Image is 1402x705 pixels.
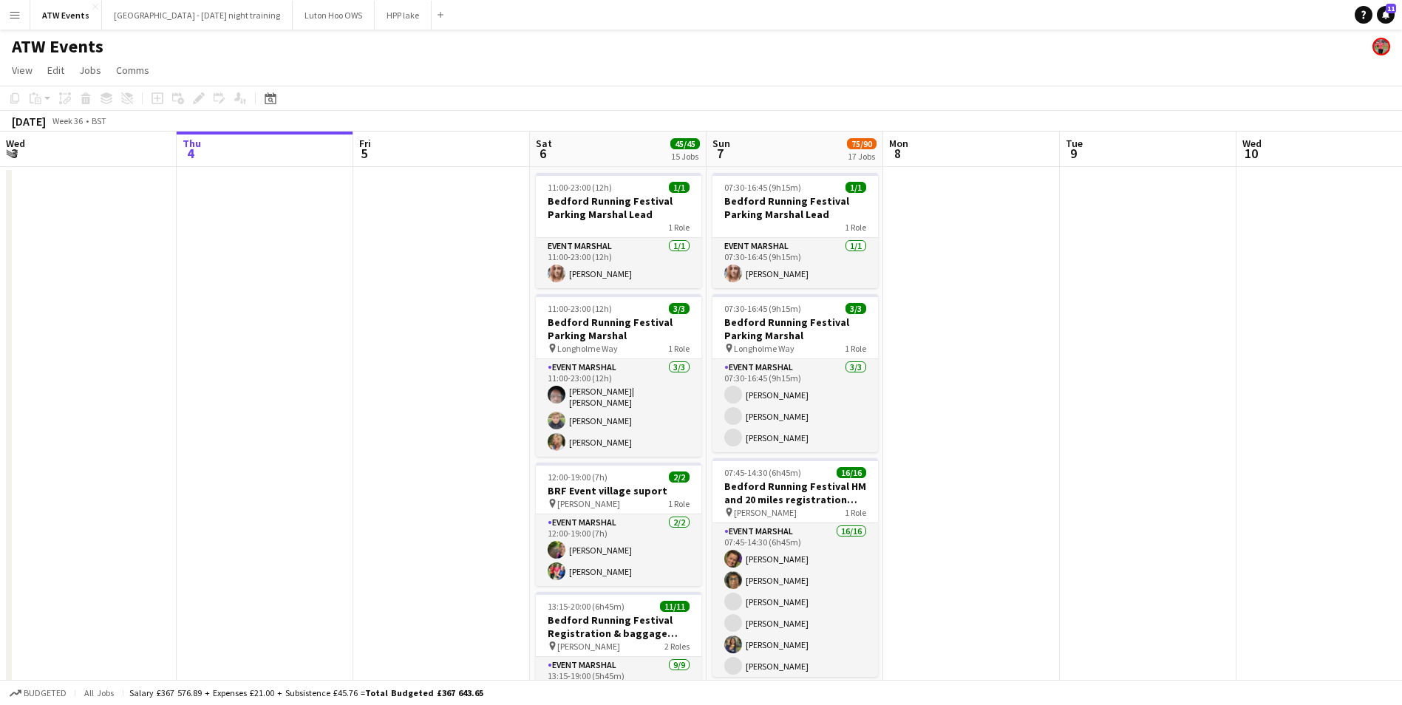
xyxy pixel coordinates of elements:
[24,688,67,698] span: Budgeted
[12,35,103,58] h1: ATW Events
[1064,145,1083,162] span: 9
[669,471,690,483] span: 2/2
[536,316,701,342] h3: Bedford Running Festival Parking Marshal
[845,303,866,314] span: 3/3
[536,294,701,457] app-job-card: 11:00-23:00 (12h)3/3Bedford Running Festival Parking Marshal Longholme Way1 RoleEvent Marshal3/31...
[365,687,483,698] span: Total Budgeted £367 643.65
[536,514,701,586] app-card-role: Event Marshal2/212:00-19:00 (7h)[PERSON_NAME][PERSON_NAME]
[734,507,797,518] span: [PERSON_NAME]
[357,145,371,162] span: 5
[845,343,866,354] span: 1 Role
[887,145,908,162] span: 8
[536,137,552,150] span: Sat
[671,151,699,162] div: 15 Jobs
[557,641,620,652] span: [PERSON_NAME]
[110,61,155,80] a: Comms
[712,238,878,288] app-card-role: Event Marshal1/107:30-16:45 (9h15m)[PERSON_NAME]
[536,463,701,586] app-job-card: 12:00-19:00 (7h)2/2BRF Event village suport [PERSON_NAME]1 RoleEvent Marshal2/212:00-19:00 (7h)[P...
[712,173,878,288] app-job-card: 07:30-16:45 (9h15m)1/1Bedford Running Festival Parking Marshal Lead1 RoleEvent Marshal1/107:30-16...
[724,303,801,314] span: 07:30-16:45 (9h15m)
[845,182,866,193] span: 1/1
[536,238,701,288] app-card-role: Event Marshal1/111:00-23:00 (12h)[PERSON_NAME]
[712,480,878,506] h3: Bedford Running Festival HM and 20 miles registration baggagge and t- shirts
[359,137,371,150] span: Fri
[712,458,878,677] app-job-card: 07:45-14:30 (6h45m)16/16Bedford Running Festival HM and 20 miles registration baggagge and t- shi...
[536,194,701,221] h3: Bedford Running Festival Parking Marshal Lead
[668,343,690,354] span: 1 Role
[548,182,612,193] span: 11:00-23:00 (12h)
[837,467,866,478] span: 16/16
[536,484,701,497] h3: BRF Event village suport
[180,145,201,162] span: 4
[548,303,612,314] span: 11:00-23:00 (12h)
[712,316,878,342] h3: Bedford Running Festival Parking Marshal
[669,303,690,314] span: 3/3
[536,173,701,288] app-job-card: 11:00-23:00 (12h)1/1Bedford Running Festival Parking Marshal Lead1 RoleEvent Marshal1/111:00-23:0...
[668,222,690,233] span: 1 Role
[375,1,432,30] button: HPP lake
[712,194,878,221] h3: Bedford Running Festival Parking Marshal Lead
[669,182,690,193] span: 1/1
[845,222,866,233] span: 1 Role
[79,64,101,77] span: Jobs
[73,61,107,80] a: Jobs
[734,343,794,354] span: Longholme Way
[712,294,878,452] app-job-card: 07:30-16:45 (9h15m)3/3Bedford Running Festival Parking Marshal Longholme Way1 RoleEvent Marshal3/...
[12,114,46,129] div: [DATE]
[129,687,483,698] div: Salary £367 576.89 + Expenses £21.00 + Subsistence £45.76 =
[6,137,25,150] span: Wed
[1242,137,1262,150] span: Wed
[664,641,690,652] span: 2 Roles
[116,64,149,77] span: Comms
[1386,4,1396,13] span: 11
[49,115,86,126] span: Week 36
[1240,145,1262,162] span: 10
[548,471,608,483] span: 12:00-19:00 (7h)
[183,137,201,150] span: Thu
[7,685,69,701] button: Budgeted
[889,137,908,150] span: Mon
[12,64,33,77] span: View
[1066,137,1083,150] span: Tue
[1372,38,1390,55] app-user-avatar: ATW Racemakers
[845,507,866,518] span: 1 Role
[92,115,106,126] div: BST
[6,61,38,80] a: View
[81,687,117,698] span: All jobs
[848,151,876,162] div: 17 Jobs
[668,498,690,509] span: 1 Role
[660,601,690,612] span: 11/11
[41,61,70,80] a: Edit
[534,145,552,162] span: 6
[724,182,801,193] span: 07:30-16:45 (9h15m)
[557,498,620,509] span: [PERSON_NAME]
[102,1,293,30] button: [GEOGRAPHIC_DATA] - [DATE] night training
[536,613,701,640] h3: Bedford Running Festival Registration & baggage marshal
[710,145,730,162] span: 7
[47,64,64,77] span: Edit
[536,359,701,457] app-card-role: Event Marshal3/311:00-23:00 (12h)[PERSON_NAME]| [PERSON_NAME][PERSON_NAME][PERSON_NAME]
[548,601,625,612] span: 13:15-20:00 (6h45m)
[712,359,878,452] app-card-role: Event Marshal3/307:30-16:45 (9h15m)[PERSON_NAME][PERSON_NAME][PERSON_NAME]
[557,343,618,354] span: Longholme Way
[847,138,877,149] span: 75/90
[670,138,700,149] span: 45/45
[712,137,730,150] span: Sun
[724,467,801,478] span: 07:45-14:30 (6h45m)
[1377,6,1395,24] a: 11
[4,145,25,162] span: 3
[30,1,102,30] button: ATW Events
[293,1,375,30] button: Luton Hoo OWS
